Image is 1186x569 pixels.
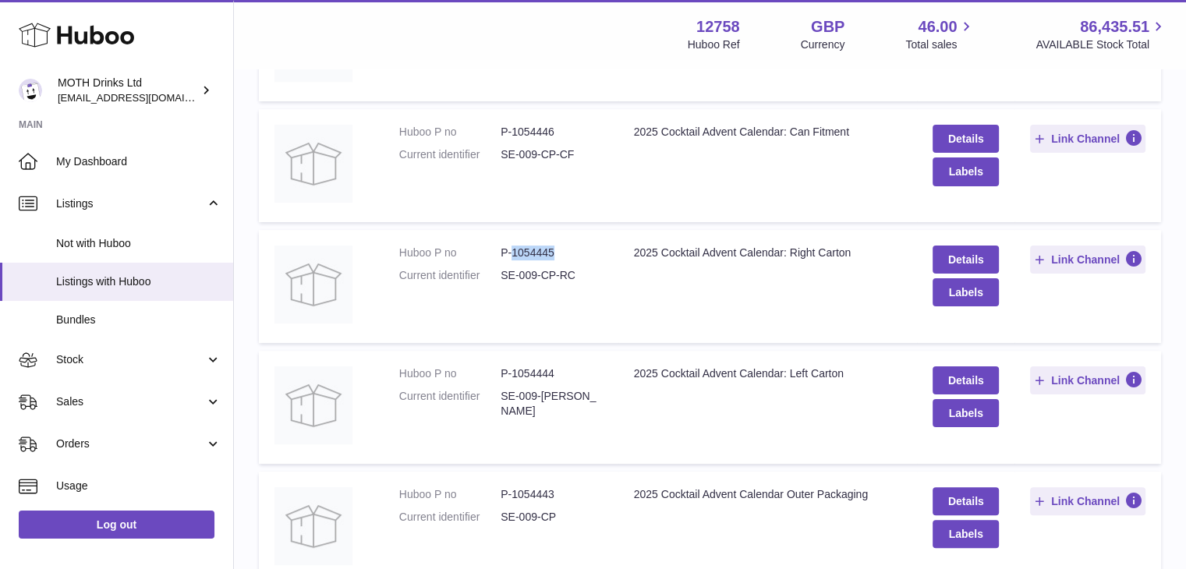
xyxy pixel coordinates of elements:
span: 46.00 [918,16,957,37]
dd: SE-009-CP [501,510,602,525]
button: Link Channel [1030,246,1145,274]
dt: Huboo P no [399,366,501,381]
div: MOTH Drinks Ltd [58,76,198,105]
span: Link Channel [1051,253,1120,267]
button: Link Channel [1030,487,1145,515]
span: Usage [56,479,221,493]
dd: P-1054444 [501,366,602,381]
img: 2025 Cocktail Advent Calendar: Right Carton [274,246,352,323]
span: Not with Huboo [56,236,221,251]
div: Currency [801,37,845,52]
a: Details [933,487,998,515]
dt: Current identifier [399,147,501,162]
div: 2025 Cocktail Advent Calendar Outer Packaging [634,487,902,502]
dt: Huboo P no [399,246,501,260]
dd: P-1054443 [501,487,602,502]
span: Total sales [905,37,975,52]
span: Bundles [56,313,221,327]
button: Labels [933,520,998,548]
dd: P-1054445 [501,246,602,260]
button: Labels [933,278,998,306]
div: 2025 Cocktail Advent Calendar: Can Fitment [634,125,902,140]
span: AVAILABLE Stock Total [1036,37,1167,52]
div: Huboo Ref [688,37,740,52]
dt: Huboo P no [399,487,501,502]
span: Listings with Huboo [56,274,221,289]
span: Stock [56,352,205,367]
dt: Current identifier [399,268,501,283]
dt: Current identifier [399,510,501,525]
a: Details [933,246,998,274]
button: Labels [933,399,998,427]
img: internalAdmin-12758@internal.huboo.com [19,79,42,102]
span: My Dashboard [56,154,221,169]
img: 2025 Cocktail Advent Calendar: Can Fitment [274,125,352,203]
a: Details [933,366,998,394]
span: Link Channel [1051,494,1120,508]
dt: Current identifier [399,389,501,419]
dt: Huboo P no [399,125,501,140]
button: Labels [933,157,998,186]
span: Orders [56,436,205,451]
strong: GBP [811,16,844,37]
div: 2025 Cocktail Advent Calendar: Left Carton [634,366,902,381]
span: Listings [56,196,205,211]
a: 46.00 Total sales [905,16,975,52]
span: 86,435.51 [1080,16,1149,37]
div: 2025 Cocktail Advent Calendar: Right Carton [634,246,902,260]
dd: SE-009-[PERSON_NAME] [501,389,602,419]
span: Sales [56,394,205,409]
img: 2025 Cocktail Advent Calendar: Left Carton [274,366,352,444]
a: Log out [19,511,214,539]
span: Link Channel [1051,373,1120,387]
strong: 12758 [696,16,740,37]
dd: SE-009-CP-CF [501,147,602,162]
span: Link Channel [1051,132,1120,146]
img: 2025 Cocktail Advent Calendar Outer Packaging [274,487,352,565]
button: Link Channel [1030,366,1145,394]
a: 86,435.51 AVAILABLE Stock Total [1036,16,1167,52]
button: Link Channel [1030,125,1145,153]
dd: P-1054446 [501,125,602,140]
a: Details [933,125,998,153]
dd: SE-009-CP-RC [501,268,602,283]
span: [EMAIL_ADDRESS][DOMAIN_NAME] [58,91,229,104]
